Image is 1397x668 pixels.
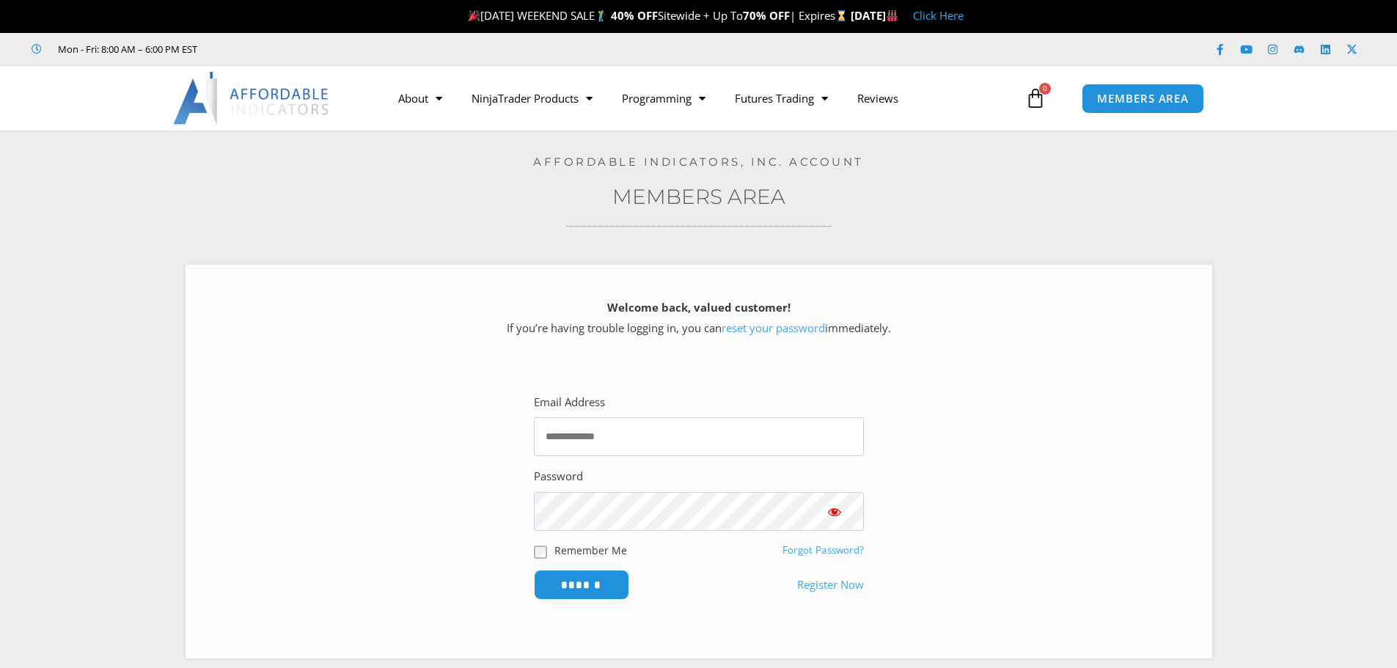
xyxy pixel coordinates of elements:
[851,8,898,23] strong: [DATE]
[720,81,843,115] a: Futures Trading
[805,492,864,531] button: Show password
[1097,93,1189,104] span: MEMBERS AREA
[384,81,1022,115] nav: Menu
[218,42,438,56] iframe: Customer reviews powered by Trustpilot
[173,72,331,125] img: LogoAI | Affordable Indicators – NinjaTrader
[887,10,898,21] img: 🏭
[54,40,197,58] span: Mon - Fri: 8:00 AM – 6:00 PM EST
[1082,84,1204,114] a: MEMBERS AREA
[534,392,605,413] label: Email Address
[607,81,720,115] a: Programming
[1003,77,1068,120] a: 0
[465,8,850,23] span: [DATE] WEEKEND SALE Sitewide + Up To | Expires
[836,10,847,21] img: ⌛
[469,10,480,21] img: 🎉
[533,155,864,169] a: Affordable Indicators, Inc. Account
[612,184,785,209] a: Members Area
[534,466,583,487] label: Password
[211,298,1187,339] p: If you’re having trouble logging in, you can immediately.
[554,543,627,558] label: Remember Me
[913,8,964,23] a: Click Here
[843,81,913,115] a: Reviews
[595,10,606,21] img: 🏌️‍♂️
[457,81,607,115] a: NinjaTrader Products
[722,320,825,335] a: reset your password
[797,575,864,595] a: Register Now
[607,300,791,315] strong: Welcome back, valued customer!
[1039,83,1051,95] span: 0
[384,81,457,115] a: About
[743,8,790,23] strong: 70% OFF
[782,543,864,557] a: Forgot Password?
[611,8,658,23] strong: 40% OFF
